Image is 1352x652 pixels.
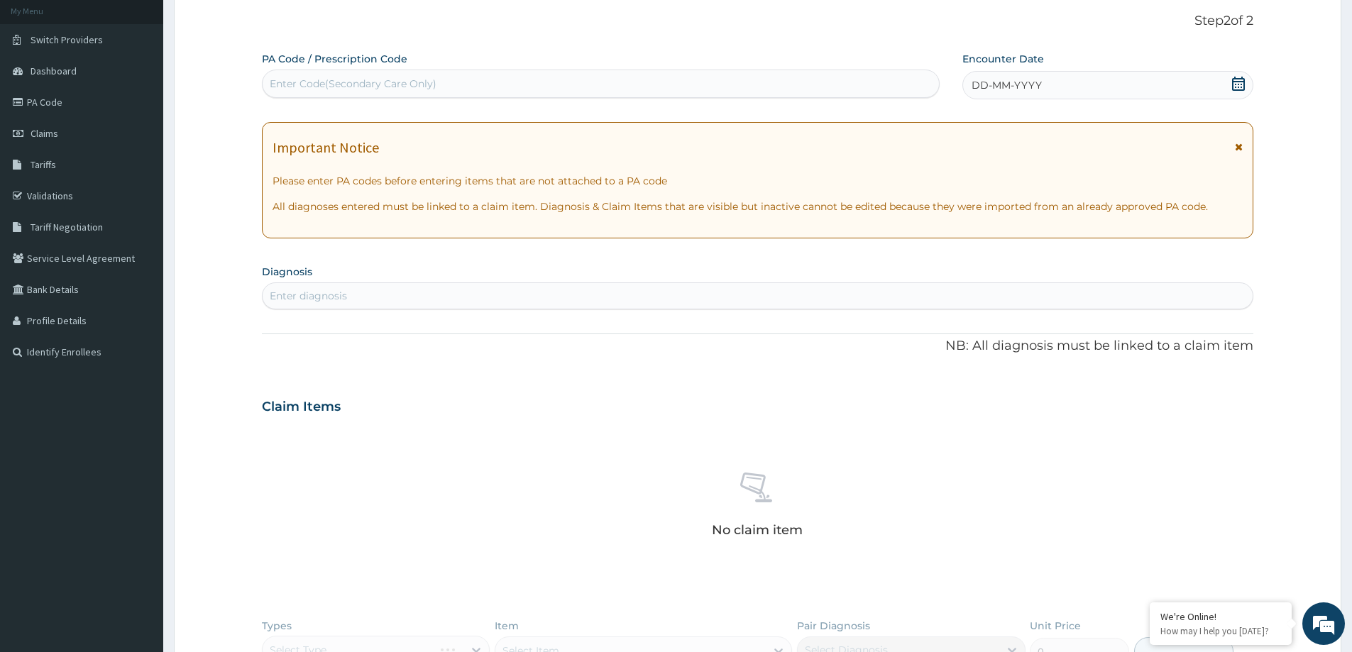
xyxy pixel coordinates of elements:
[26,71,57,106] img: d_794563401_company_1708531726252_794563401
[82,179,196,322] span: We're online!
[712,523,803,537] p: No claim item
[262,399,341,415] h3: Claim Items
[262,337,1253,355] p: NB: All diagnosis must be linked to a claim item
[273,199,1243,214] p: All diagnoses entered must be linked to a claim item. Diagnosis & Claim Items that are visible bu...
[270,77,436,91] div: Enter Code(Secondary Care Only)
[962,52,1044,66] label: Encounter Date
[273,140,379,155] h1: Important Notice
[74,79,238,98] div: Chat with us now
[1160,625,1281,637] p: How may I help you today?
[31,65,77,77] span: Dashboard
[972,78,1042,92] span: DD-MM-YYYY
[7,387,270,437] textarea: Type your message and hit 'Enter'
[262,52,407,66] label: PA Code / Prescription Code
[262,265,312,279] label: Diagnosis
[270,289,347,303] div: Enter diagnosis
[262,13,1253,29] p: Step 2 of 2
[233,7,267,41] div: Minimize live chat window
[273,174,1243,188] p: Please enter PA codes before entering items that are not attached to a PA code
[31,158,56,171] span: Tariffs
[1160,610,1281,623] div: We're Online!
[31,221,103,233] span: Tariff Negotiation
[31,33,103,46] span: Switch Providers
[31,127,58,140] span: Claims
